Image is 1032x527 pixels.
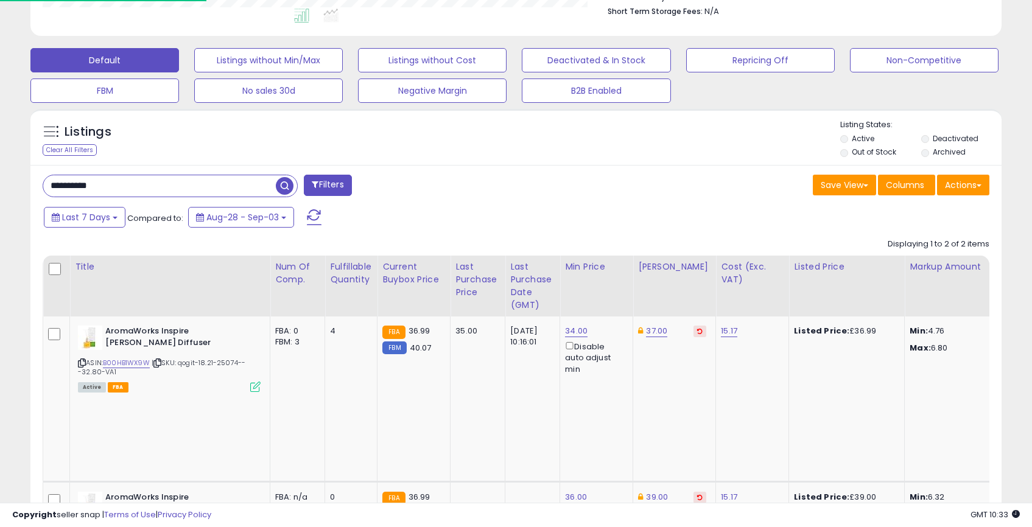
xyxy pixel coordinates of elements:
button: No sales 30d [194,79,343,103]
div: Displaying 1 to 2 of 2 items [888,239,989,250]
strong: Copyright [12,509,57,520]
span: Columns [886,179,924,191]
div: 35.00 [455,326,496,337]
a: 39.00 [646,491,668,503]
img: 31Tyj5UBMmL._SL40_.jpg [78,326,102,350]
a: B00HB1WX9W [103,358,150,368]
a: 15.17 [721,325,737,337]
a: Terms of Use [104,509,156,520]
b: Short Term Storage Fees: [608,6,703,16]
div: Num of Comp. [275,260,320,286]
button: Repricing Off [686,48,835,72]
label: Active [852,133,874,144]
button: Listings without Cost [358,48,507,72]
div: Fulfillable Quantity [330,260,372,286]
div: Markup Amount [910,260,1015,273]
div: FBA: n/a [275,492,315,503]
button: Columns [878,175,935,195]
div: seller snap | | [12,509,211,521]
div: Last Purchase Price [455,260,500,299]
div: 0 [330,492,368,503]
b: Listed Price: [794,491,849,503]
div: FBA: 0 [275,326,315,337]
span: Last 7 Days [62,211,110,223]
button: B2B Enabled [522,79,670,103]
img: 31Tyj5UBMmL._SL40_.jpg [78,492,102,516]
b: AromaWorks Inspire [PERSON_NAME] Diffuser [105,492,253,517]
p: 4.76 [910,326,1011,337]
div: Cost (Exc. VAT) [721,260,784,286]
button: Deactivated & In Stock [522,48,670,72]
small: FBM [382,341,406,354]
div: [PERSON_NAME] [638,260,711,273]
button: Aug-28 - Sep-03 [188,207,294,228]
label: Out of Stock [852,147,896,157]
h5: Listings [65,124,111,141]
div: ASIN: [78,326,261,391]
a: 15.17 [721,491,737,503]
span: FBA [108,382,128,393]
span: Aug-28 - Sep-03 [206,211,279,223]
a: Privacy Policy [158,509,211,520]
strong: Max: [910,342,931,354]
p: 6.32 [910,492,1011,503]
div: £39.00 [794,492,895,503]
div: Clear All Filters [43,144,97,156]
span: 36.99 [409,325,430,337]
p: 6.80 [910,343,1011,354]
label: Archived [933,147,966,157]
b: AromaWorks Inspire [PERSON_NAME] Diffuser [105,326,253,351]
button: Listings without Min/Max [194,48,343,72]
button: Filters [304,175,351,196]
button: Negative Margin [358,79,507,103]
div: £36.99 [794,326,895,337]
div: Disable auto adjust min [565,340,623,375]
div: [DATE] 10:16:01 [510,326,550,347]
button: FBM [30,79,179,103]
a: 34.00 [565,325,588,337]
small: FBA [382,492,405,505]
button: Last 7 Days [44,207,125,228]
button: Non-Competitive [850,48,999,72]
small: FBA [382,326,405,339]
a: 36.00 [565,491,587,503]
div: FBM: 3 [275,337,315,347]
strong: Min: [910,491,928,503]
span: Compared to: [127,212,183,224]
button: Actions [937,175,989,195]
span: All listings currently available for purchase on Amazon [78,382,106,393]
div: Title [75,260,265,273]
button: Default [30,48,179,72]
span: 36.99 [409,491,430,503]
p: Listing States: [840,119,1002,131]
span: 40.07 [410,342,432,354]
div: Current Buybox Price [382,260,445,286]
div: Min Price [565,260,628,273]
strong: Min: [910,325,928,337]
span: 2025-09-11 10:33 GMT [971,509,1020,520]
b: Listed Price: [794,325,849,337]
div: Last Purchase Date (GMT) [510,260,555,312]
button: Save View [813,175,876,195]
div: 4 [330,326,368,337]
div: Listed Price [794,260,899,273]
span: N/A [704,5,719,17]
label: Deactivated [933,133,978,144]
span: | SKU: qogit-18.21-25074---32.80-VA1 [78,358,245,376]
a: 37.00 [646,325,667,337]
